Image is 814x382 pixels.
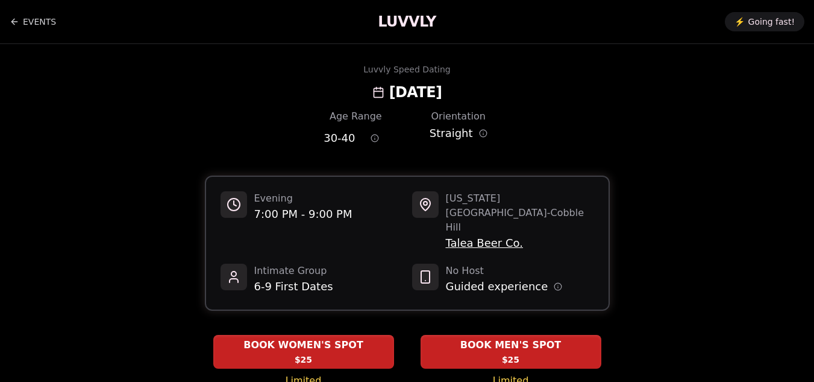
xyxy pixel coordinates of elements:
span: No Host [446,264,563,278]
h2: [DATE] [389,83,442,102]
div: Luvvly Speed Dating [363,63,450,75]
span: Talea Beer Co. [446,235,594,252]
button: BOOK MEN'S SPOT - Limited [421,335,601,369]
span: 6-9 First Dates [254,278,333,295]
span: [US_STATE][GEOGRAPHIC_DATA] - Cobble Hill [446,191,594,235]
span: Guided experience [446,278,548,295]
div: Orientation [427,109,490,124]
button: Orientation information [479,129,487,138]
span: BOOK WOMEN'S SPOT [241,338,366,352]
button: BOOK WOMEN'S SPOT - Limited [213,335,394,369]
a: Back to events [10,10,56,34]
span: $25 [295,354,312,366]
span: 7:00 PM - 9:00 PM [254,206,352,223]
span: Straight [430,125,473,142]
button: Host information [554,282,562,291]
span: BOOK MEN'S SPOT [458,338,563,352]
div: Age Range [324,109,387,124]
span: $25 [502,354,519,366]
button: Age range information [362,125,388,151]
span: Going fast! [748,16,795,28]
a: LUVVLY [378,12,436,31]
span: ⚡️ [734,16,745,28]
span: 30 - 40 [324,130,355,147]
span: Evening [254,191,352,206]
span: Intimate Group [254,264,333,278]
